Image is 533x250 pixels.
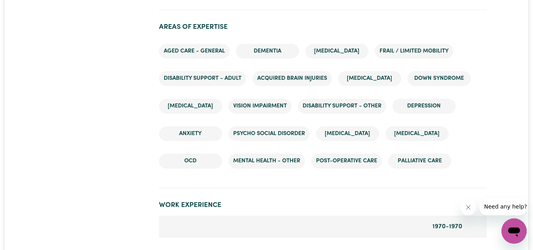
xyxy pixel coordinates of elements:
li: Psycho social disorder [228,126,310,141]
li: [MEDICAL_DATA] [338,71,401,86]
iframe: Message from company [479,198,527,215]
li: Acquired Brain Injuries [252,71,332,86]
li: [MEDICAL_DATA] [385,126,449,141]
span: Need any help? [5,6,48,12]
span: 1970 - 1970 [432,224,462,230]
h2: Work Experience [159,201,487,209]
li: [MEDICAL_DATA] [159,99,222,114]
li: Disability support - Other [298,99,386,114]
li: Dementia [236,44,299,59]
h2: Areas of Expertise [159,23,487,31]
li: Frail / limited mobility [375,44,453,59]
li: Disability support - Adult [159,71,246,86]
li: Post-operative care [311,154,382,169]
li: [MEDICAL_DATA] [305,44,368,59]
li: Vision impairment [228,99,292,114]
li: Mental Health - Other [228,154,305,169]
iframe: Button to launch messaging window [501,218,527,244]
li: Aged care - General [159,44,230,59]
li: Down syndrome [408,71,471,86]
li: [MEDICAL_DATA] [316,126,379,141]
li: Depression [393,99,456,114]
li: Anxiety [159,126,222,141]
li: Palliative care [388,154,451,169]
iframe: Close message [460,199,476,215]
li: OCD [159,154,222,169]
